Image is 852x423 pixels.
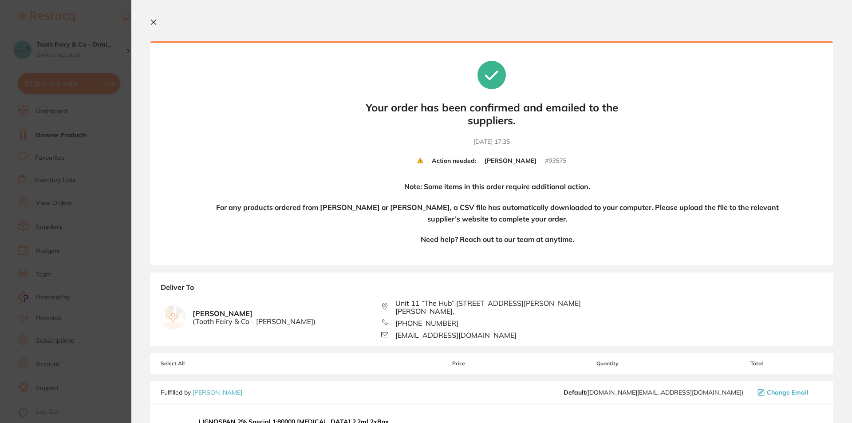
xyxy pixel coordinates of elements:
[421,234,574,245] h4: Need help? Reach out to our team at anytime.
[392,360,525,367] span: Price
[395,331,517,339] span: [EMAIL_ADDRESS][DOMAIN_NAME]
[359,101,625,127] b: Your order has been confirmed and emailed to the suppliers.
[161,360,249,367] span: Select All
[212,202,782,225] h4: For any products ordered from [PERSON_NAME] or [PERSON_NAME], a CSV file has automatically downlo...
[767,389,809,396] span: Change Email
[525,360,690,367] span: Quantity
[564,389,743,396] span: customer.care@henryschein.com.au
[473,138,510,146] time: [DATE] 17:35
[395,319,458,327] span: [PHONE_NUMBER]
[485,157,536,165] b: [PERSON_NAME]
[395,299,602,316] span: Unit 11 “The Hub” [STREET_ADDRESS][PERSON_NAME][PERSON_NAME],
[690,360,823,367] span: Total
[404,181,590,193] h4: Note: Some items in this order require additional action.
[755,388,823,396] button: Change Email
[564,388,586,396] b: Default
[161,305,185,329] img: empty.jpg
[193,317,316,325] span: ( Tooth Fairy & Co - [PERSON_NAME] )
[161,283,823,299] b: Deliver To
[193,309,316,326] b: [PERSON_NAME]
[161,389,242,396] p: Fulfilled by
[193,388,242,396] a: [PERSON_NAME]
[432,157,476,165] b: Action needed:
[545,157,566,165] small: # 93575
